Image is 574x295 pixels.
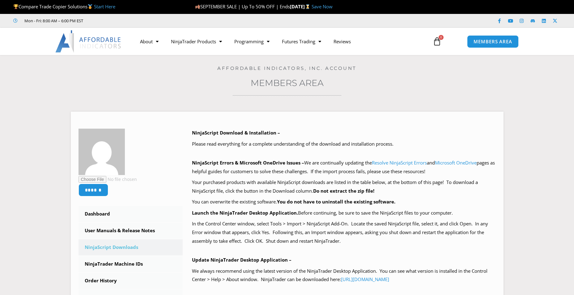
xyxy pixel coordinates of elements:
b: You do not have to uninstall the existing software. [277,199,395,205]
a: 0 [423,32,451,50]
img: 🥇 [88,4,92,9]
a: Futures Trading [276,34,327,49]
p: We are continually updating the and pages as helpful guides for customers to solve these challeng... [192,159,496,176]
a: MEMBERS AREA [467,35,519,48]
img: LogoAI | Affordable Indicators – NinjaTrader [55,30,122,53]
p: We always recommend using the latest version of the NinjaTrader Desktop Application. You can see ... [192,267,496,284]
p: In the Control Center window, select Tools > Import > NinjaScript Add-On. Locate the saved NinjaS... [192,220,496,246]
b: Do not extract the zip file! [313,188,374,194]
a: NinjaTrader Machine IDs [79,256,183,272]
img: ⌛ [305,4,310,9]
nav: Menu [134,34,426,49]
a: Order History [79,273,183,289]
a: Save Now [312,3,333,10]
a: User Manuals & Release Notes [79,223,183,239]
span: Mon - Fri: 8:00 AM – 6:00 PM EST [23,17,83,24]
img: 10b6b5b10e5642e39aac5170020ce6a340d6b7add5bff6da00430857a9f55868 [79,129,125,175]
b: Update NinjaTrader Desktop Application – [192,257,291,263]
p: Please read everything for a complete understanding of the download and installation process. [192,140,496,148]
img: 🏆 [14,4,18,9]
a: Reviews [327,34,357,49]
a: Resolve NinjaScript Errors [372,160,427,166]
a: NinjaTrader Products [165,34,228,49]
a: Members Area [251,78,324,88]
strong: [DATE] [290,3,311,10]
img: 🍂 [195,4,200,9]
a: About [134,34,165,49]
a: [URL][DOMAIN_NAME] [341,276,389,282]
a: Microsoft OneDrive [435,160,477,166]
a: Dashboard [79,206,183,222]
p: Your purchased products with available NinjaScript downloads are listed in the table below, at th... [192,178,496,195]
span: MEMBERS AREA [474,39,512,44]
b: NinjaScript Errors & Microsoft OneDrive Issues – [192,160,304,166]
span: Compare Trade Copier Solutions [13,3,115,10]
b: NinjaScript Download & Installation – [192,130,280,136]
p: Before continuing, be sure to save the NinjaScript files to your computer. [192,209,496,217]
a: Programming [228,34,276,49]
span: 0 [439,35,444,40]
iframe: Customer reviews powered by Trustpilot [92,18,185,24]
p: You can overwrite the existing software. [192,198,496,206]
a: Start Here [94,3,115,10]
b: Launch the NinjaTrader Desktop Application. [192,210,298,216]
a: NinjaScript Downloads [79,239,183,255]
a: Affordable Indicators, Inc. Account [217,65,357,71]
span: SEPTEMBER SALE | Up To 50% OFF | Ends [195,3,290,10]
